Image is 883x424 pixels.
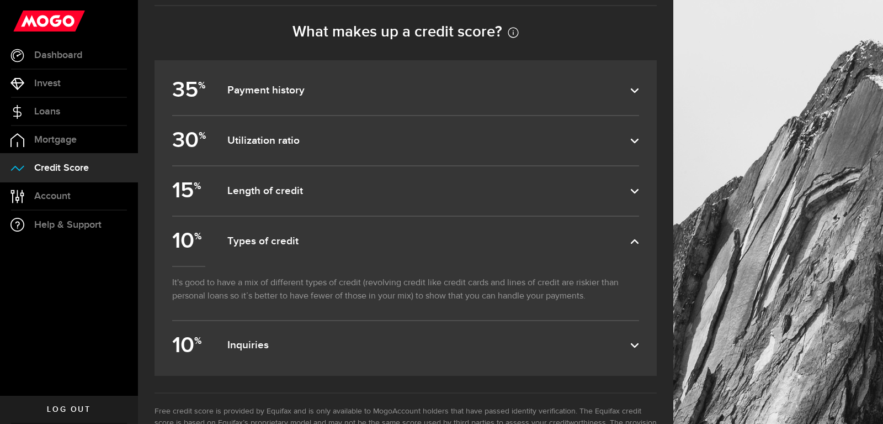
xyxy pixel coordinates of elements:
[194,231,201,243] sup: %
[172,266,639,320] p: It's good to have a mix of different types of credit (revolving credit like credit cards and line...
[34,107,60,117] span: Loans
[172,328,208,364] b: 10
[227,185,630,198] dfn: Length of credit
[227,134,630,148] dfn: Utilization ratio
[198,80,205,92] sup: %
[34,191,71,201] span: Account
[227,84,630,97] dfn: Payment history
[172,223,208,259] b: 10
[34,163,89,173] span: Credit Score
[172,72,208,108] b: 35
[227,235,630,248] dfn: Types of credit
[172,123,208,159] b: 30
[194,335,201,347] sup: %
[199,130,206,142] sup: %
[9,4,42,38] button: Open LiveChat chat widget
[34,78,61,88] span: Invest
[194,181,201,192] sup: %
[47,406,91,413] span: Log out
[155,23,657,41] h2: What makes up a credit score?
[172,173,208,209] b: 15
[34,50,82,60] span: Dashboard
[227,339,630,352] dfn: Inquiries
[34,135,77,145] span: Mortgage
[34,220,102,230] span: Help & Support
